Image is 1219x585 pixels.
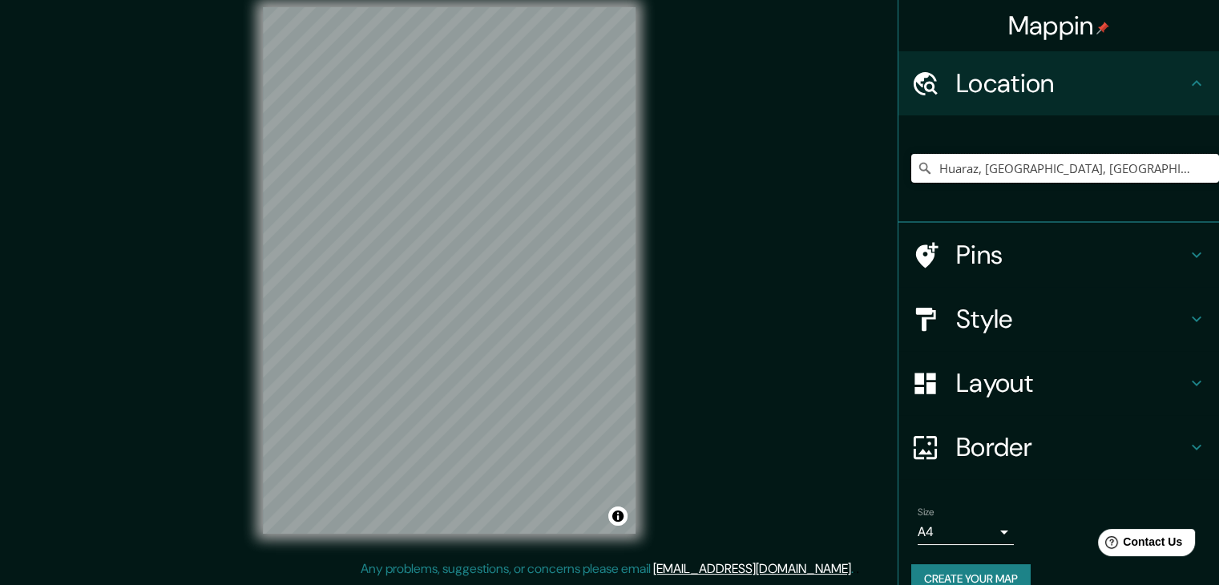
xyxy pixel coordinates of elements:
[956,67,1187,99] h4: Location
[918,519,1014,545] div: A4
[956,303,1187,335] h4: Style
[653,560,851,577] a: [EMAIL_ADDRESS][DOMAIN_NAME]
[854,559,856,579] div: .
[1096,22,1109,34] img: pin-icon.png
[898,223,1219,287] div: Pins
[898,51,1219,115] div: Location
[361,559,854,579] p: Any problems, suggestions, or concerns please email .
[898,415,1219,479] div: Border
[918,506,934,519] label: Size
[898,351,1219,415] div: Layout
[956,239,1187,271] h4: Pins
[263,7,636,534] canvas: Map
[956,431,1187,463] h4: Border
[608,506,628,526] button: Toggle attribution
[1076,522,1201,567] iframe: Help widget launcher
[956,367,1187,399] h4: Layout
[856,559,859,579] div: .
[911,154,1219,183] input: Pick your city or area
[898,287,1219,351] div: Style
[1008,10,1110,42] h4: Mappin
